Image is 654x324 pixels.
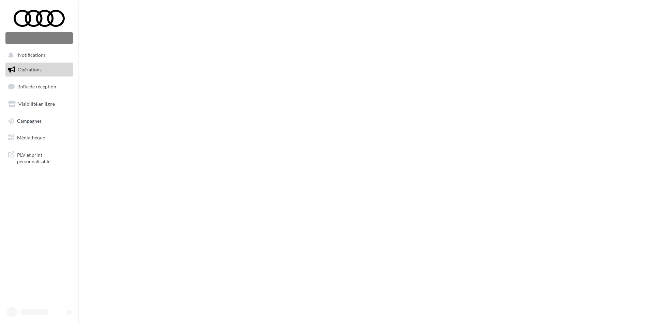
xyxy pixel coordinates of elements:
a: Campagnes [4,114,74,128]
a: Boîte de réception [4,79,74,94]
span: Médiathèque [17,135,45,140]
span: Opérations [18,67,42,72]
span: Notifications [18,52,46,58]
a: PLV et print personnalisable [4,148,74,168]
div: Nouvelle campagne [5,32,73,44]
span: Campagnes [17,118,42,123]
span: Boîte de réception [17,84,56,89]
a: Visibilité en ligne [4,97,74,111]
span: PLV et print personnalisable [17,150,70,165]
a: Médiathèque [4,131,74,145]
a: Opérations [4,63,74,77]
span: Visibilité en ligne [18,101,55,107]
